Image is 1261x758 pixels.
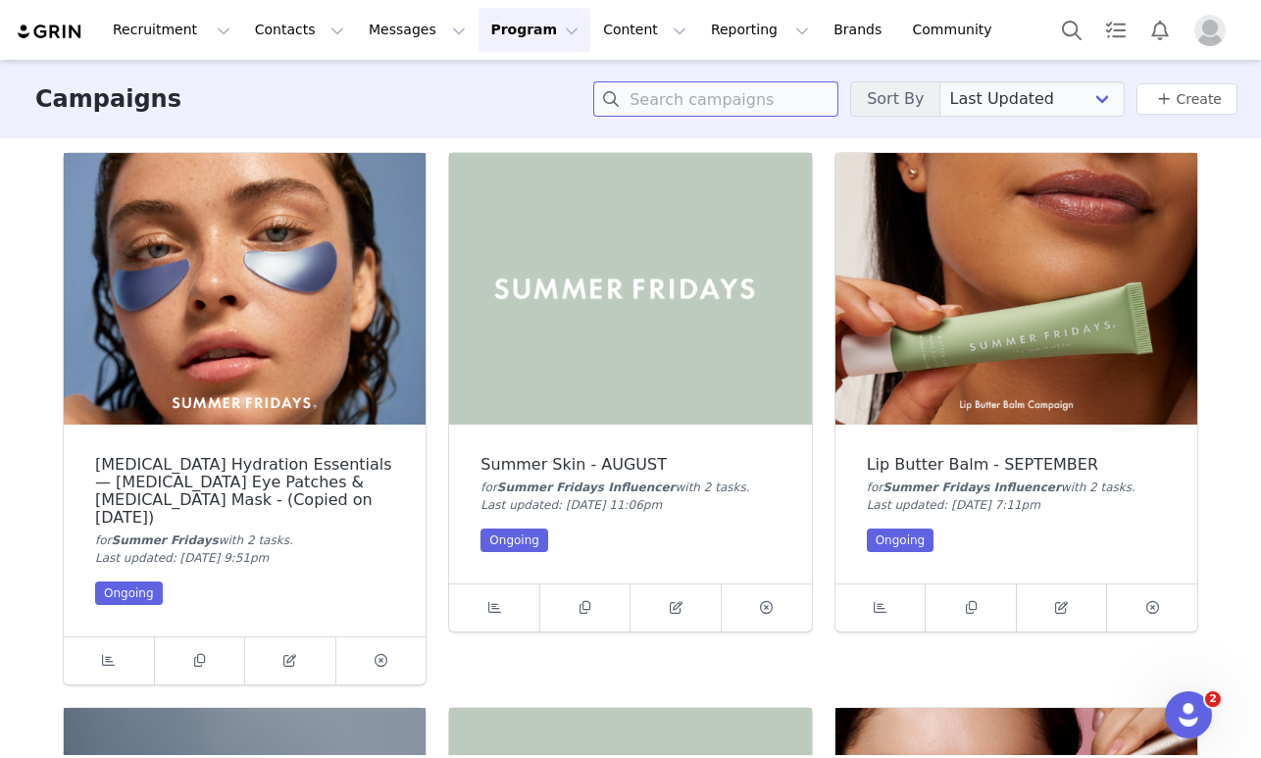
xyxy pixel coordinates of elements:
[867,496,1166,514] div: Last updated: [DATE] 7:11pm
[449,153,811,425] img: Summer Skin - AUGUST
[867,456,1166,474] div: Lip Butter Balm - SEPTEMBER
[64,153,426,425] img: Jet Lag Hydration Essentials— Jet Lag Eye Patches & Jet Lag Mask - (Copied on Sep 30, 2025)
[699,8,821,52] button: Reporting
[739,480,745,494] span: s
[479,8,590,52] button: Program
[593,81,838,117] input: Search campaigns
[1183,15,1245,46] button: Profile
[1138,8,1182,52] button: Notifications
[1194,15,1226,46] img: placeholder-profile.jpg
[1152,87,1222,111] a: Create
[901,8,1013,52] a: Community
[283,533,289,547] span: s
[101,8,242,52] button: Recruitment
[835,153,1197,425] img: Lip Butter Balm - SEPTEMBER
[112,533,219,547] span: Summer Fridays
[480,529,548,552] div: Ongoing
[243,8,356,52] button: Contacts
[357,8,478,52] button: Messages
[1094,8,1137,52] a: Tasks
[35,81,181,117] h3: Campaigns
[16,23,84,41] img: grin logo
[1165,691,1212,738] iframe: Intercom live chat
[1050,8,1093,52] button: Search
[480,496,780,514] div: Last updated: [DATE] 11:06pm
[95,456,394,527] div: [MEDICAL_DATA] Hydration Essentials— [MEDICAL_DATA] Eye Patches & [MEDICAL_DATA] Mask - (Copied o...
[1126,480,1132,494] span: s
[1136,83,1237,115] button: Create
[867,529,934,552] div: Ongoing
[497,480,676,494] span: Summer Fridays Influencer
[480,479,780,496] div: for with 2 task .
[867,479,1166,496] div: for with 2 task .
[480,456,780,474] div: Summer Skin - AUGUST
[591,8,698,52] button: Content
[883,480,1061,494] span: Summer Fridays Influencer
[95,581,163,605] div: Ongoing
[1205,691,1221,707] span: 2
[95,549,394,567] div: Last updated: [DATE] 9:51pm
[822,8,899,52] a: Brands
[95,531,394,549] div: for with 2 task .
